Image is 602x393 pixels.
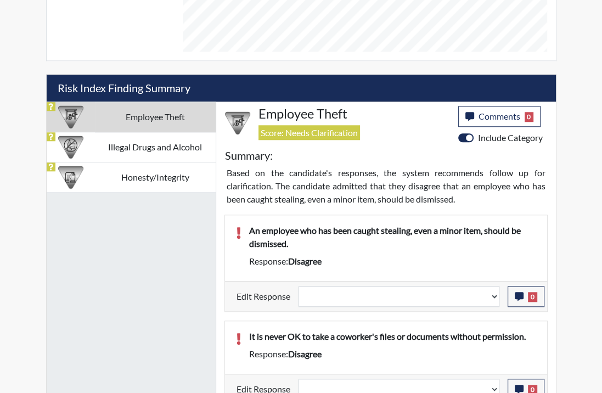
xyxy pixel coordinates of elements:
td: Employee Theft [95,102,216,132]
span: 0 [525,112,534,122]
p: It is never OK to take a coworker's files or documents without permission. [249,330,536,343]
td: Illegal Drugs and Alcohol [95,132,216,162]
div: Response: [241,347,544,361]
p: An employee who has been caught stealing, even a minor item, should be dismissed. [249,224,536,250]
img: CATEGORY%20ICON-12.0f6f1024.png [58,134,83,160]
img: CATEGORY%20ICON-11.a5f294f4.png [58,165,83,190]
div: Update the test taker's response, the change might impact the score [290,286,508,307]
img: CATEGORY%20ICON-07.58b65e52.png [225,110,250,136]
label: Edit Response [237,286,290,307]
td: Honesty/Integrity [95,162,216,193]
span: 0 [528,292,537,302]
span: disagree [288,256,322,266]
span: Score: Needs Clarification [258,125,360,140]
span: Comments [479,111,520,121]
h4: Employee Theft [258,106,450,121]
img: CATEGORY%20ICON-07.58b65e52.png [58,104,83,130]
label: Include Category [478,131,543,144]
h5: Risk Index Finding Summary [47,75,556,102]
span: disagree [288,349,322,359]
p: Based on the candidate's responses, the system recommends follow up for clarification. The candid... [227,166,545,206]
button: Comments0 [458,106,541,127]
button: 0 [508,286,544,307]
div: Response: [241,255,544,268]
h5: Summary: [225,149,273,162]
